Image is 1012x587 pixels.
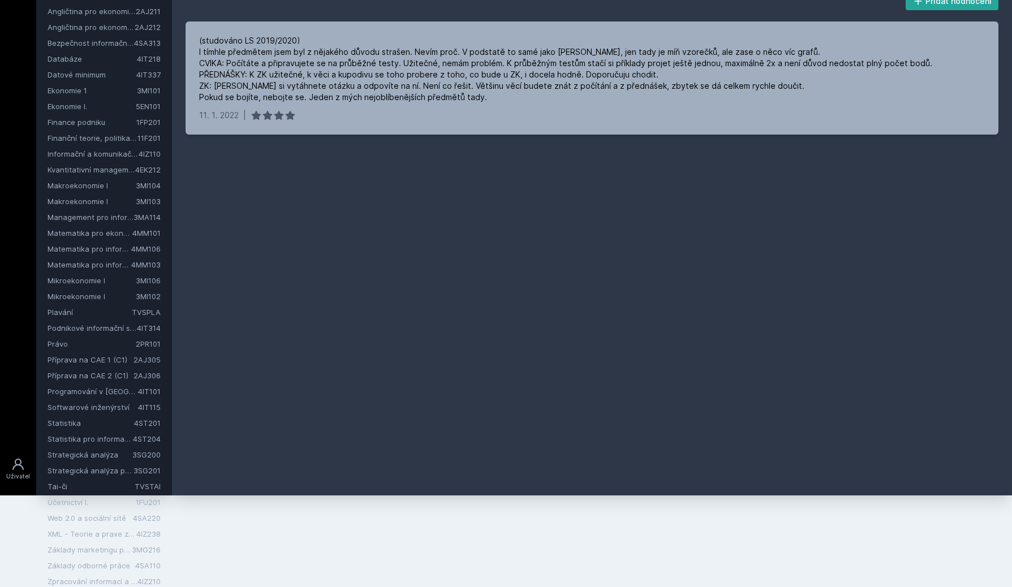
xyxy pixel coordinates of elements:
a: Základy marketingu pro informatiky a statistiky [48,544,132,555]
a: 4ST204 [133,434,161,443]
a: Softwarové inženýrství [48,402,138,413]
a: Plavání [48,307,132,318]
a: 3MI103 [136,197,161,206]
a: 3SG201 [134,466,161,475]
a: 3MA114 [134,213,161,222]
a: Finanční teorie, politika a instituce [48,132,137,144]
a: Uživatel [2,452,34,486]
a: 2AJ212 [135,23,161,32]
a: 3MI102 [136,292,161,301]
a: Matematika pro informatiky [48,243,131,254]
a: Účetnictví I. [48,497,136,508]
a: Makroekonomie I [48,196,136,207]
a: Tai-či [48,481,135,492]
a: 4IZ210 [137,577,161,586]
div: (studováno LS 2019/2020) I tímhle předmětem jsem byl z nějakého důvodu strašen. Nevím proč. V pod... [199,35,932,103]
a: Finance podniku [48,116,136,128]
a: 1FP201 [136,118,161,127]
a: Podnikové informační systémy [48,322,137,334]
a: Příprava na CAE 1 (C1) [48,354,134,365]
a: Základy odborné práce [48,560,135,571]
a: 4IT218 [137,54,161,63]
a: 1FU201 [136,498,161,507]
a: Matematika pro ekonomy [48,227,132,239]
a: 4SA220 [133,513,161,523]
a: Kvantitativní management [48,164,135,175]
a: 4IZ110 [139,149,161,158]
a: 4IT115 [138,403,161,412]
a: Matematika pro informatiky a statistiky [48,259,131,270]
a: Informační a komunikační technologie [48,148,139,159]
a: Mikroekonomie I [48,291,136,302]
a: 2AJ306 [134,371,161,380]
a: Databáze [48,53,137,64]
a: Web 2.0 a sociální sítě [48,512,133,524]
a: 4EK212 [135,165,161,174]
a: Strategická analýza pro informatiky a statistiky [48,465,134,476]
a: 4MM101 [132,228,161,238]
div: Uživatel [6,472,30,481]
a: 5EN101 [136,102,161,111]
a: 4IT101 [138,387,161,396]
a: 4SA110 [135,561,161,570]
a: Mikroekonomie I [48,275,136,286]
a: 3MI101 [137,86,161,95]
a: 4ST201 [134,418,161,428]
a: 4MM103 [131,260,161,269]
a: 4IZ238 [136,529,161,538]
a: 4SA313 [134,38,161,48]
a: XML - Teorie a praxe značkovacích jazyků [48,528,136,539]
a: Angličtina pro ekonomická studia 1 (B2/C1) [48,6,136,17]
a: Příprava na CAE 2 (C1) [48,370,134,381]
div: | [243,110,246,121]
a: 2AJ211 [136,7,161,16]
a: Ekonomie I. [48,101,136,112]
a: Programování v [GEOGRAPHIC_DATA] [48,386,138,397]
a: Strategická analýza [48,449,132,460]
a: Bezpečnost informačních systémů [48,37,134,49]
a: Makroekonomie I [48,180,136,191]
a: Zpracování informací a znalostí [48,576,137,587]
a: 4IT314 [137,323,161,333]
a: Právo [48,338,136,349]
a: 3MG216 [132,545,161,554]
a: 3SG200 [132,450,161,459]
a: 11F201 [137,133,161,143]
a: Datové minimum [48,69,136,80]
a: TVSTAI [135,482,161,491]
a: Angličtina pro ekonomická studia 2 (B2/C1) [48,21,135,33]
a: Statistika pro informatiky [48,433,133,444]
a: 2PR101 [136,339,161,348]
a: TVSPLA [132,308,161,317]
div: 11. 1. 2022 [199,110,239,121]
a: Management pro informatiky a statistiky [48,212,134,223]
a: 3MI104 [136,181,161,190]
a: 3MI106 [136,276,161,285]
a: 4MM106 [131,244,161,253]
a: Statistika [48,417,134,429]
a: 2AJ305 [134,355,161,364]
a: Ekonomie 1 [48,85,137,96]
a: 4IT337 [136,70,161,79]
